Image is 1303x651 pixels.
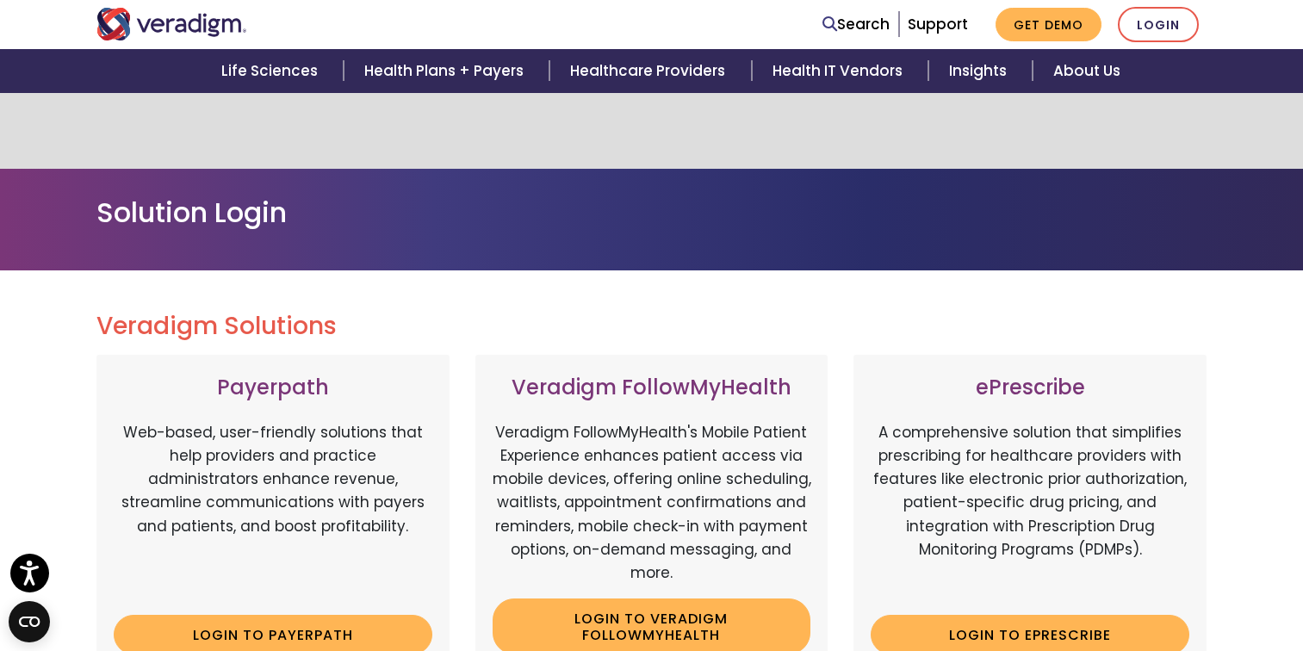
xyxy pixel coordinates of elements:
button: Open CMP widget [9,601,50,642]
h3: Veradigm FollowMyHealth [493,375,811,400]
h3: ePrescribe [871,375,1189,400]
a: Life Sciences [201,49,344,93]
a: Login [1118,7,1199,42]
a: Insights [928,49,1033,93]
p: A comprehensive solution that simplifies prescribing for healthcare providers with features like ... [871,421,1189,602]
h3: Payerpath [114,375,432,400]
p: Web-based, user-friendly solutions that help providers and practice administrators enhance revenu... [114,421,432,602]
img: Veradigm logo [96,8,247,40]
a: Health IT Vendors [752,49,928,93]
a: Health Plans + Payers [344,49,549,93]
a: Search [822,13,890,36]
h1: Solution Login [96,196,1207,229]
a: About Us [1033,49,1141,93]
iframe: Drift Chat Widget [973,528,1282,630]
h2: Veradigm Solutions [96,312,1207,341]
a: Healthcare Providers [549,49,751,93]
a: Get Demo [996,8,1101,41]
p: Veradigm FollowMyHealth's Mobile Patient Experience enhances patient access via mobile devices, o... [493,421,811,585]
a: Support [908,14,968,34]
